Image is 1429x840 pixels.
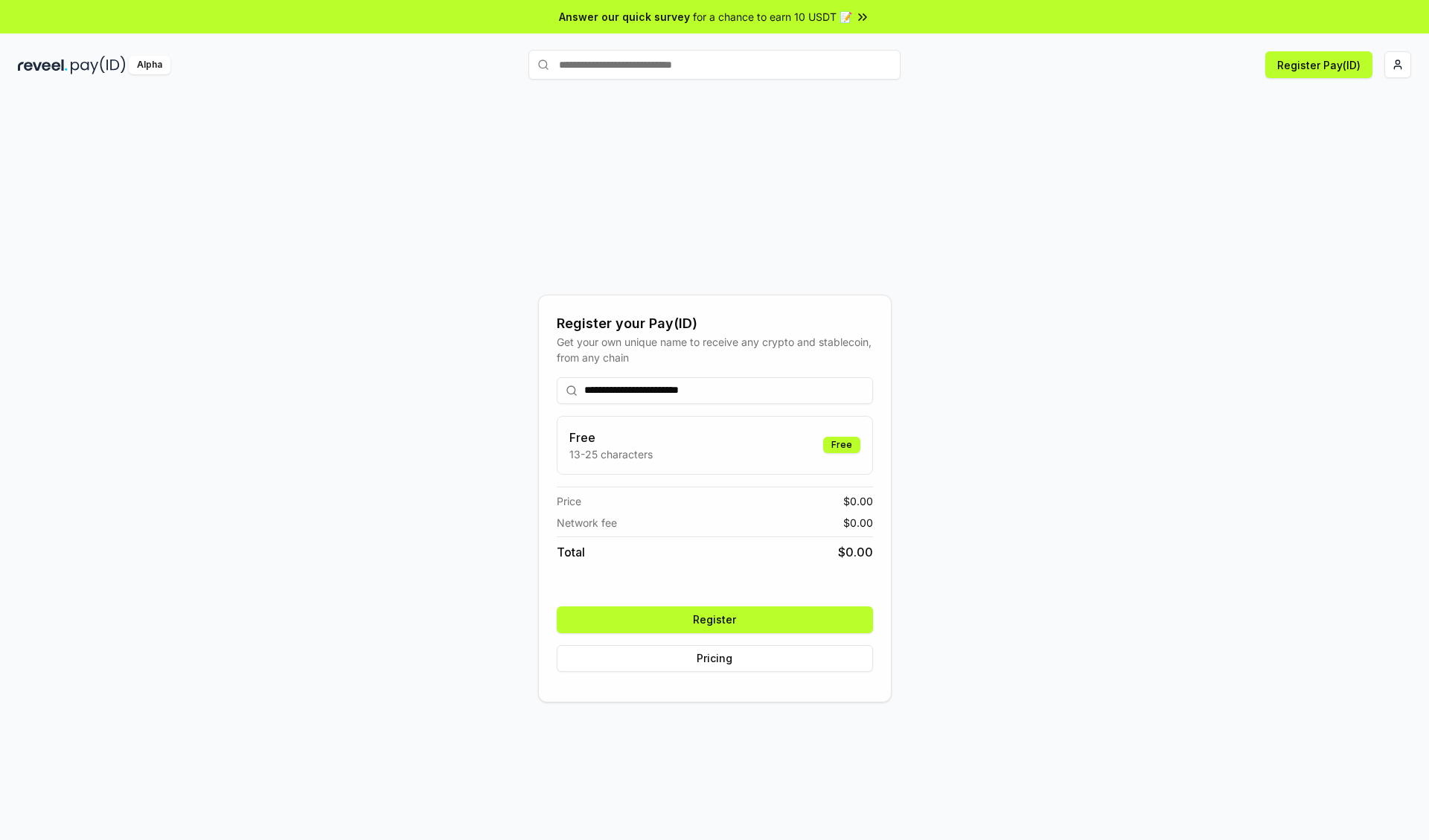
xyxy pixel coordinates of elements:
[693,9,852,25] span: for a chance to earn 10 USDT 📝
[838,543,873,561] span: $ 0.00
[569,446,653,462] p: 13-25 characters
[557,645,873,672] button: Pricing
[557,515,617,530] span: Network fee
[569,429,653,446] h3: Free
[557,606,873,633] button: Register
[18,56,68,74] img: reveel_dark
[71,56,126,74] img: pay_id
[843,515,873,530] span: $ 0.00
[557,493,581,509] span: Price
[557,543,585,561] span: Total
[823,437,860,453] div: Free
[557,334,873,365] div: Get your own unique name to receive any crypto and stablecoin, from any chain
[129,56,170,74] div: Alpha
[559,9,690,25] span: Answer our quick survey
[1265,51,1372,78] button: Register Pay(ID)
[557,313,873,334] div: Register your Pay(ID)
[843,493,873,509] span: $ 0.00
